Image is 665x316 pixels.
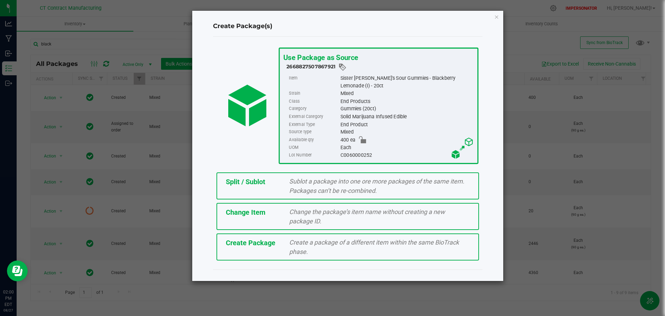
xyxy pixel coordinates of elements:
div: Solid Marijuana Infused Edible [340,113,473,120]
span: Split / Sublot [226,178,265,186]
label: Lot Number [289,151,339,159]
label: UOM [289,144,339,151]
h4: Create Package(s) [213,22,482,31]
div: Each [340,144,473,151]
div: Mixed [340,90,473,97]
span: Change Item [226,208,265,216]
div: End Product [340,121,473,128]
span: Use Package as Source [283,53,358,62]
label: Strain [289,90,339,97]
span: 400 ea [340,136,355,144]
div: End Products [340,97,473,105]
div: 2668827507867921 [286,63,474,71]
label: External Category [289,113,339,120]
span: Create a package of a different item within the same BioTrack phase. [289,239,459,255]
label: Item [289,74,339,89]
label: Source type [289,128,339,136]
iframe: Resource center [7,261,28,281]
div: C0060000252 [340,151,473,159]
label: Class [289,97,339,105]
span: Change the package’s item name without creating a new package ID. [289,208,445,225]
span: Sublot a package into one ore more packages of the same item. Packages can’t be re-combined. [289,178,464,194]
label: Available qty [289,136,339,144]
label: External Type [289,121,339,128]
label: Category [289,105,339,113]
span: Create Package [226,239,275,247]
div: Gummies (20ct) [340,105,473,113]
div: Mixed [340,128,473,136]
div: Sister [PERSON_NAME]'s Sour Gummies - Blackberry Lemonade (I) - 20ct [340,74,473,89]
